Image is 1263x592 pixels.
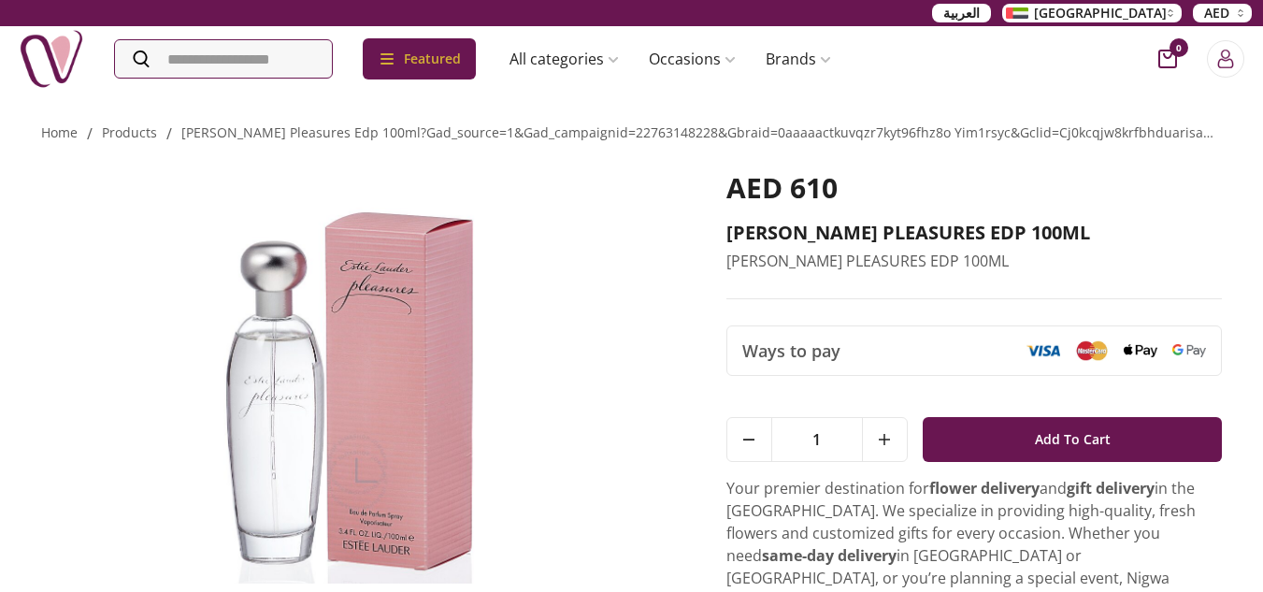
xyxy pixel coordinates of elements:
button: [GEOGRAPHIC_DATA] [1002,4,1182,22]
a: Occasions [634,40,751,78]
li: / [166,123,172,145]
img: ESTEE LAUDER PLEASURES EDP 100ML [41,171,674,584]
img: Visa [1026,344,1060,357]
span: 1 [772,418,862,461]
span: 0 [1170,38,1188,57]
img: Arabic_dztd3n.png [1006,7,1028,19]
span: AED 610 [726,168,838,207]
h2: [PERSON_NAME] PLEASURES EDP 100ML [726,220,1223,246]
p: [PERSON_NAME] PLEASURES EDP 100ML [726,250,1223,272]
img: Google Pay [1172,344,1206,357]
li: / [87,123,93,145]
img: Apple Pay [1124,344,1157,358]
span: العربية [943,4,980,22]
img: Nigwa-uae-gifts [19,26,84,92]
strong: gift delivery [1067,478,1155,498]
div: Featured [363,38,476,79]
a: All categories [495,40,634,78]
span: Add To Cart [1035,423,1111,456]
img: Mastercard [1075,340,1109,360]
a: Home [41,123,78,141]
button: Login [1207,40,1244,78]
button: Add To Cart [923,417,1223,462]
strong: flower delivery [929,478,1040,498]
strong: same-day delivery [762,545,897,566]
span: AED [1204,4,1229,22]
a: products [102,123,157,141]
button: AED [1193,4,1252,22]
span: Ways to pay [742,338,840,364]
button: cart-button [1158,50,1177,68]
span: [GEOGRAPHIC_DATA] [1034,4,1167,22]
input: Search [115,40,332,78]
a: Brands [751,40,846,78]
